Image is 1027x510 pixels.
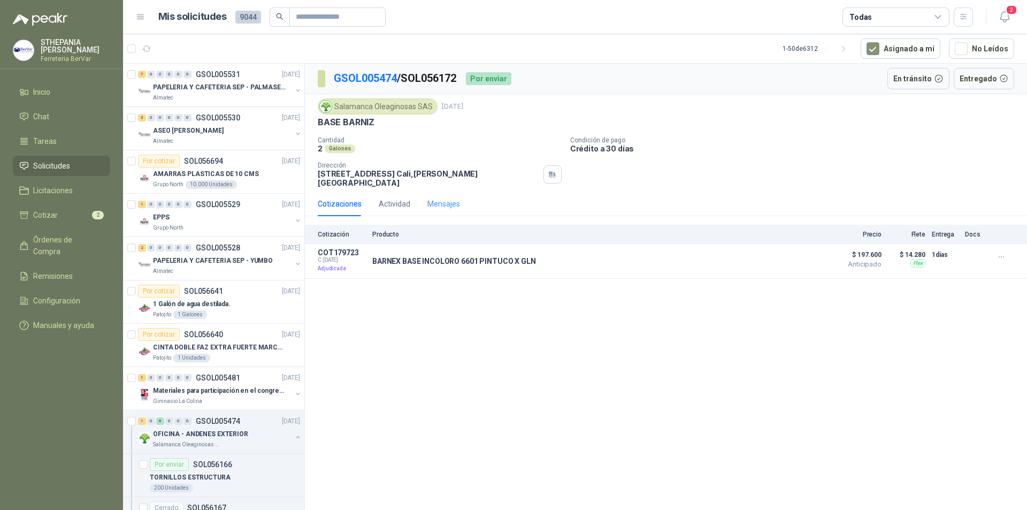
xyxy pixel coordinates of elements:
span: 9044 [235,11,261,24]
div: 0 [165,374,173,382]
p: TORNILLOS ESTRUCTURA [150,473,231,483]
div: 1 [138,374,146,382]
p: Materiales para participación en el congreso, UI [153,386,286,396]
p: SOL056641 [184,287,223,295]
img: Company Logo [138,345,151,358]
div: 0 [156,114,164,121]
a: Por cotizarSOL056640[DATE] Company LogoCINTA DOBLE FAZ EXTRA FUERTE MARCA:3MPatojito1 Unidades [123,324,304,367]
p: EPPS [153,212,170,223]
div: 0 [147,201,155,208]
div: 0 [183,201,191,208]
button: Asignado a mi [861,39,940,59]
p: 1 Galón de agua destilada. [153,299,231,309]
span: Solicitudes [33,160,70,172]
p: SOL056166 [193,461,232,468]
p: [DATE] [282,286,300,296]
div: 0 [174,71,182,78]
p: GSOL005474 [196,417,240,425]
p: [DATE] [282,243,300,253]
a: Licitaciones [13,180,110,201]
button: En tránsito [887,68,949,89]
span: Anticipado [828,261,882,268]
p: Grupo North [153,180,183,189]
a: Solicitudes [13,156,110,176]
div: Por cotizar [138,328,180,341]
span: Licitaciones [33,185,73,196]
div: 0 [165,417,173,425]
p: [DATE] [282,70,300,80]
div: 0 [156,244,164,252]
p: GSOL005530 [196,114,240,121]
p: Docs [965,231,986,238]
p: Ferreteria BerVar [41,56,110,62]
div: 0 [156,71,164,78]
a: Por enviarSOL056166TORNILLOS ESTRUCTURA200 Unidades [123,454,304,497]
p: GSOL005528 [196,244,240,252]
p: Cotización [318,231,366,238]
span: Cotizar [33,209,58,221]
div: 0 [183,417,191,425]
a: Por cotizarSOL056641[DATE] Company Logo1 Galón de agua destilada.Patojito1 Galones [123,280,304,324]
div: 0 [165,71,173,78]
div: 0 [147,417,155,425]
div: 1 Galones [173,310,207,319]
p: CINTA DOBLE FAZ EXTRA FUERTE MARCA:3M [153,342,286,353]
span: Órdenes de Compra [33,234,100,257]
span: Configuración [33,295,80,307]
p: OFICINA - ANDENES EXTERIOR [153,429,248,439]
div: Actividad [379,198,410,210]
p: Patojito [153,310,171,319]
p: 1 días [932,248,959,261]
div: Todas [849,11,872,23]
div: 0 [147,244,155,252]
p: Precio [828,231,882,238]
p: Flete [888,231,925,238]
span: 2 [92,211,104,219]
p: GSOL005481 [196,374,240,382]
div: 6 [156,417,164,425]
button: 2 [995,7,1014,27]
a: 1 0 0 0 0 0 GSOL005481[DATE] Company LogoMateriales para participación en el congreso, UIGimnasio... [138,371,302,406]
div: 0 [183,114,191,121]
p: BARNEX BASE INCOLORO 6601 PINTUCO X GLN [372,257,536,265]
div: Por cotizar [138,285,180,298]
p: [DATE] [282,330,300,340]
span: Manuales y ayuda [33,319,94,331]
p: ASEO [PERSON_NAME] [153,126,224,136]
span: 2 [1006,5,1017,15]
div: 3 [138,114,146,121]
img: Logo peakr [13,13,67,26]
a: 1 0 0 0 0 0 GSOL005529[DATE] Company LogoEPPSGrupo North [138,198,302,232]
img: Company Logo [13,40,34,60]
h1: Mis solicitudes [158,9,227,25]
div: 0 [165,244,173,252]
button: Entregado [954,68,1015,89]
a: Chat [13,106,110,127]
div: 7 [138,71,146,78]
p: COT179723 [318,248,366,257]
p: [DATE] [282,113,300,123]
a: Manuales y ayuda [13,315,110,336]
p: Patojito [153,354,171,362]
p: Crédito a 30 días [570,144,1023,153]
p: Condición de pago [570,136,1023,144]
p: Entrega [932,231,959,238]
p: Cantidad [318,136,562,144]
div: 0 [174,201,182,208]
img: Company Logo [138,432,151,445]
div: 0 [147,71,155,78]
div: 10.000 Unidades [186,180,237,189]
span: search [276,13,283,20]
div: 0 [174,244,182,252]
p: [DATE] [282,156,300,166]
img: Company Logo [138,258,151,271]
p: / SOL056172 [334,70,457,87]
p: Salamanca Oleaginosas SAS [153,440,220,449]
p: 2 [318,144,323,153]
div: 0 [174,374,182,382]
img: Company Logo [138,302,151,315]
a: 7 0 0 0 0 0 GSOL005531[DATE] Company LogoPAPELERIA Y CAFETERIA SEP - PALMASECAAlmatec [138,68,302,102]
div: 0 [147,374,155,382]
div: 200 Unidades [150,484,193,492]
a: Tareas [13,131,110,151]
